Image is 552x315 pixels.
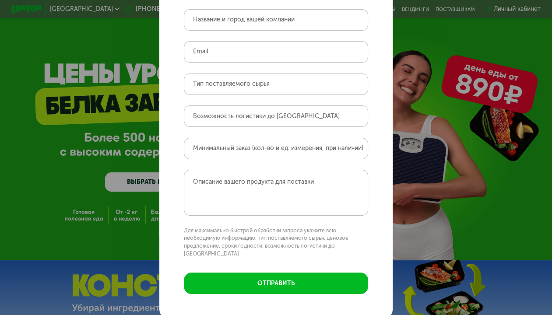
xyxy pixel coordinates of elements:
label: Тип поставляемого сырья [193,82,270,86]
label: Возможность логистики до [GEOGRAPHIC_DATA] [193,114,340,119]
label: Email [193,49,208,54]
label: Минимальный заказ (кол-во и ед. измерения, при наличии) [193,146,363,150]
label: Название и город вашей компании [193,17,295,22]
label: Описание вашего продукта для поставки [193,178,314,186]
p: Для максимально быстрой обработки запроса укажите всю необходимую информацию: тип поставляемого с... [184,227,368,257]
button: отправить [184,273,368,294]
